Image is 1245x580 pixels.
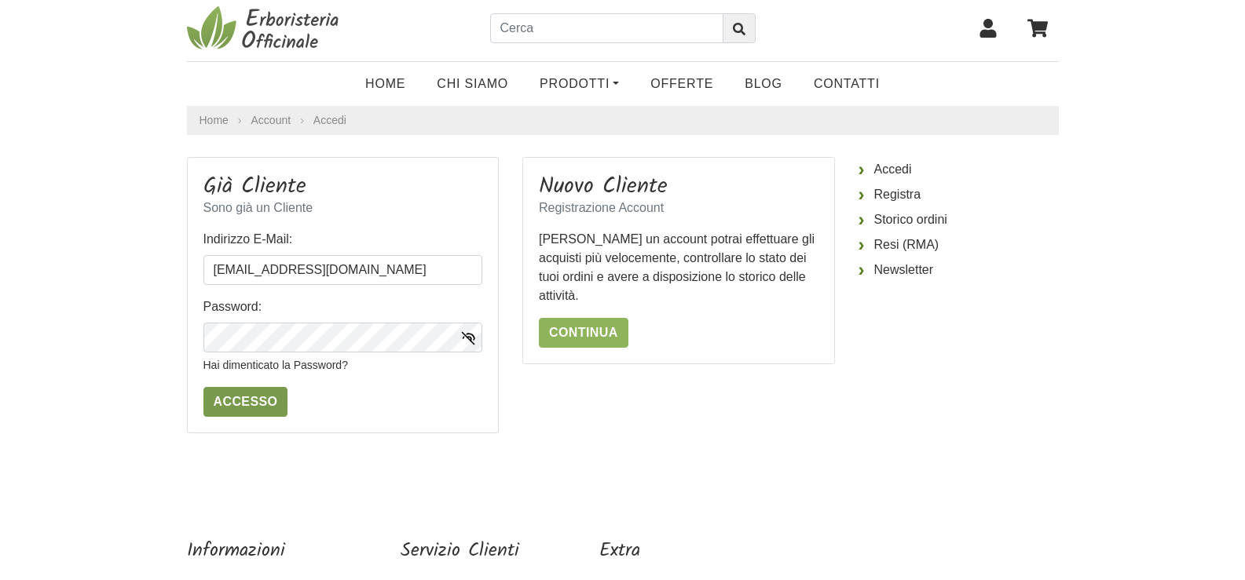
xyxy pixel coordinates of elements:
a: Home [200,112,229,129]
h5: Extra [599,540,703,563]
label: Password: [203,297,262,316]
a: OFFERTE [635,68,729,100]
label: Indirizzo E-Mail: [203,230,293,249]
a: Continua [539,318,628,348]
input: Indirizzo E-Mail: [203,255,483,285]
a: Contatti [798,68,895,100]
p: Sono già un Cliente [203,199,483,217]
h5: Servizio Clienti [401,540,519,563]
p: [PERSON_NAME] un account potrai effettuare gli acquisti più velocemente, controllare lo stato dei... [539,230,818,305]
a: Hai dimenticato la Password? [203,359,348,371]
a: Prodotti [524,68,635,100]
img: Erboristeria Officinale [187,5,344,52]
a: Accedi [859,157,1059,182]
a: Chi Siamo [421,68,524,100]
a: Home [350,68,421,100]
nav: breadcrumb [187,106,1059,135]
h5: Informazioni [187,540,320,563]
h3: Già Cliente [203,173,483,200]
h3: Nuovo Cliente [539,173,818,200]
a: Registra [859,182,1059,207]
input: Cerca [490,13,723,43]
a: Storico ordini [859,207,1059,232]
a: Newsletter [859,257,1059,283]
a: Resi (RMA) [859,232,1059,257]
a: Blog [729,68,798,100]
p: Registrazione Account [539,199,818,217]
input: Accesso [203,387,288,417]
a: Accedi [313,114,346,126]
a: Account [251,112,291,129]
